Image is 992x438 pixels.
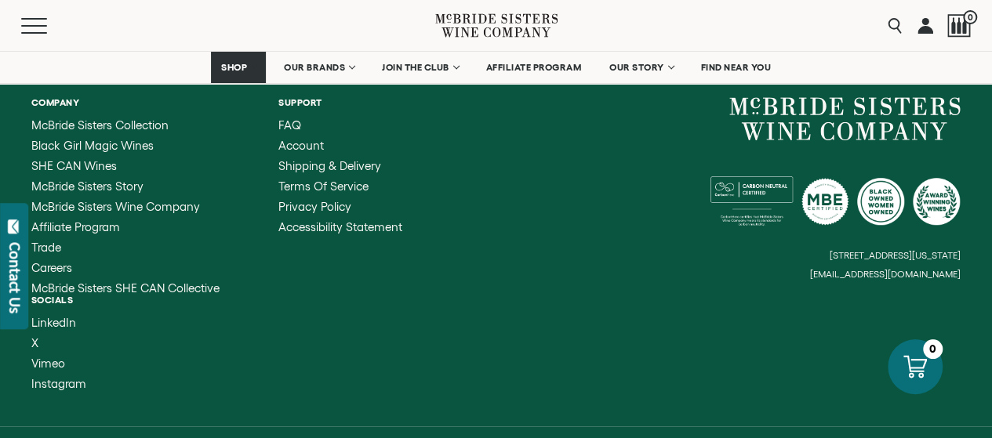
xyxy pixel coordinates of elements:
a: Instagram [31,378,86,390]
a: McBride Sisters Collection [31,119,220,132]
small: [STREET_ADDRESS][US_STATE] [830,250,961,260]
a: Privacy Policy [278,201,402,213]
a: LinkedIn [31,317,86,329]
a: McBride Sisters Wine Company [31,201,220,213]
span: OUR BRANDS [284,62,345,73]
span: McBride Sisters Wine Company [31,200,200,213]
a: McBride Sisters Wine Company [729,97,961,141]
span: McBride Sisters Story [31,179,144,193]
a: Careers [31,262,220,274]
a: SHOP [211,52,266,83]
span: Instagram [31,377,86,390]
span: Shipping & Delivery [278,159,381,172]
span: Black Girl Magic Wines [31,139,154,152]
span: OUR STORY [609,62,664,73]
span: X [31,336,38,349]
a: JOIN THE CLUB [372,52,468,83]
span: JOIN THE CLUB [382,62,449,73]
span: FIND NEAR YOU [701,62,772,73]
a: Terms of Service [278,180,402,193]
span: Careers [31,261,72,274]
a: OUR BRANDS [274,52,364,83]
a: X [31,337,86,349]
span: FAQ [278,118,301,132]
a: Black Girl Magic Wines [31,139,220,152]
a: SHE CAN Wines [31,160,220,172]
a: Trade [31,241,220,254]
a: FIND NEAR YOU [691,52,782,83]
a: Affiliate Program [31,221,220,233]
span: Account [278,139,324,152]
a: AFFILIATE PROGRAM [476,52,592,83]
span: Privacy Policy [278,200,351,213]
span: SHOP [221,62,248,73]
div: 0 [923,339,943,359]
span: AFFILIATE PROGRAM [486,62,582,73]
span: 0 [963,10,977,24]
a: McBride Sisters Story [31,180,220,193]
a: Accessibility Statement [278,221,402,233]
small: [EMAIL_ADDRESS][DOMAIN_NAME] [810,269,961,280]
span: Accessibility Statement [278,220,402,233]
span: LinkedIn [31,316,76,329]
a: FAQ [278,119,402,132]
span: Terms of Service [278,179,369,193]
a: Shipping & Delivery [278,160,402,172]
span: McBride Sisters Collection [31,118,169,132]
span: Trade [31,241,61,254]
a: Account [278,139,402,152]
a: Vimeo [31,357,86,370]
span: SHE CAN Wines [31,159,117,172]
span: Affiliate Program [31,220,120,233]
span: Vimeo [31,357,65,370]
a: McBride Sisters SHE CAN Collective [31,282,220,295]
button: Mobile Menu Trigger [21,18,78,34]
div: Contact Us [7,242,23,313]
a: OUR STORY [599,52,683,83]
